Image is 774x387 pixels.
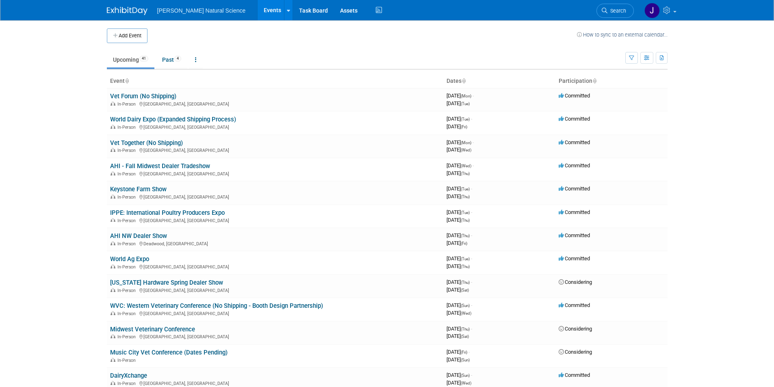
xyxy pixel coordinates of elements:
span: [DATE] [447,263,470,269]
span: [DATE] [447,162,474,169]
img: In-Person Event [111,264,115,268]
span: - [473,93,474,99]
span: Committed [559,209,590,215]
span: (Fri) [461,350,467,355]
a: Music City Vet Conference (Dates Pending) [110,349,228,356]
span: Search [607,8,626,14]
span: Committed [559,372,590,378]
span: [DATE] [447,100,470,106]
span: Committed [559,302,590,308]
span: (Sat) [461,334,469,339]
span: [DATE] [447,147,471,153]
button: Add Event [107,28,147,43]
span: - [471,302,472,308]
span: [DATE] [447,170,470,176]
span: - [471,372,472,378]
span: In-Person [117,288,138,293]
span: [DATE] [447,217,470,223]
span: - [471,326,472,332]
a: WVC: Western Veterinary Conference (No Shipping - Booth Design Partnership) [110,302,323,309]
span: In-Person [117,358,138,363]
span: - [471,186,472,192]
img: In-Person Event [111,125,115,129]
img: In-Person Event [111,102,115,106]
span: (Thu) [461,264,470,269]
img: In-Person Event [111,358,115,362]
div: [GEOGRAPHIC_DATA], [GEOGRAPHIC_DATA] [110,380,440,386]
a: IPPE: International Poultry Producers Expo [110,209,225,216]
span: - [473,139,474,145]
span: (Thu) [461,195,470,199]
a: Keystone Farm Show [110,186,167,193]
span: (Thu) [461,171,470,176]
div: [GEOGRAPHIC_DATA], [GEOGRAPHIC_DATA] [110,123,440,130]
span: Considering [559,326,592,332]
span: Considering [559,349,592,355]
span: [DATE] [447,372,472,378]
a: Past4 [156,52,187,67]
span: - [471,232,472,238]
span: (Fri) [461,241,467,246]
span: [DATE] [447,326,472,332]
span: Committed [559,186,590,192]
span: (Tue) [461,117,470,121]
img: In-Person Event [111,148,115,152]
span: Committed [559,255,590,262]
span: (Fri) [461,125,467,129]
span: (Sun) [461,358,470,362]
a: Vet Together (No Shipping) [110,139,183,147]
div: [GEOGRAPHIC_DATA], [GEOGRAPHIC_DATA] [110,310,440,316]
span: [DATE] [447,255,472,262]
span: (Wed) [461,311,471,316]
span: In-Person [117,102,138,107]
span: [DATE] [447,209,472,215]
span: [PERSON_NAME] Natural Science [157,7,246,14]
img: In-Person Event [111,218,115,222]
div: [GEOGRAPHIC_DATA], [GEOGRAPHIC_DATA] [110,100,440,107]
a: AHI NW Dealer Show [110,232,167,240]
span: (Thu) [461,280,470,285]
a: Midwest Veterinary Conference [110,326,195,333]
span: (Tue) [461,187,470,191]
div: [GEOGRAPHIC_DATA], [GEOGRAPHIC_DATA] [110,147,440,153]
img: In-Person Event [111,241,115,245]
span: In-Person [117,241,138,246]
span: - [471,255,472,262]
span: (Tue) [461,257,470,261]
div: Deadwood, [GEOGRAPHIC_DATA] [110,240,440,246]
span: [DATE] [447,357,470,363]
span: (Mon) [461,141,471,145]
span: [DATE] [447,93,474,99]
a: Vet Forum (No Shipping) [110,93,176,100]
span: [DATE] [447,349,470,355]
span: [DATE] [447,123,467,130]
span: [DATE] [447,380,471,386]
span: (Thu) [461,233,470,238]
span: (Mon) [461,94,471,98]
a: Upcoming41 [107,52,154,67]
span: (Thu) [461,218,470,223]
a: [US_STATE] Hardware Spring Dealer Show [110,279,223,286]
a: Search [596,4,634,18]
div: [GEOGRAPHIC_DATA], [GEOGRAPHIC_DATA] [110,217,440,223]
span: [DATE] [447,193,470,199]
span: (Sun) [461,303,470,308]
span: - [473,162,474,169]
span: 41 [139,56,148,62]
div: [GEOGRAPHIC_DATA], [GEOGRAPHIC_DATA] [110,170,440,177]
span: Committed [559,139,590,145]
img: In-Person Event [111,381,115,385]
span: [DATE] [447,302,472,308]
span: [DATE] [447,232,472,238]
a: Sort by Participation Type [592,78,596,84]
span: Committed [559,93,590,99]
span: In-Person [117,171,138,177]
span: In-Person [117,148,138,153]
span: Committed [559,162,590,169]
a: AHI - Fall Midwest Dealer Tradeshow [110,162,210,170]
span: - [468,349,470,355]
img: In-Person Event [111,288,115,292]
img: In-Person Event [111,311,115,315]
span: - [471,116,472,122]
span: Considering [559,279,592,285]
